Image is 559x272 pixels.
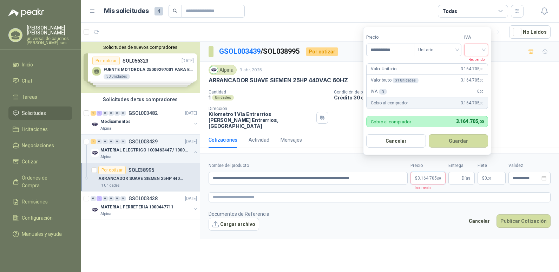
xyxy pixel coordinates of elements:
[108,196,114,201] div: 0
[429,134,488,148] button: Guardar
[219,46,300,57] p: / SOL038995
[97,139,102,144] div: 0
[22,158,38,166] span: Cotizar
[91,194,198,217] a: 0 1 0 0 0 0 GSOL003438[DATE] Company LogoMATERIAL FERRETERIA 1000447711Alpina
[508,162,551,169] label: Validez
[461,100,484,106] span: 3.164.705
[437,176,441,180] span: ,00
[410,184,430,191] p: Incorrecto
[462,172,471,184] span: Días
[371,77,419,84] p: Valor bruto
[114,111,120,116] div: 0
[465,214,494,228] button: Cancelar
[8,90,72,104] a: Tareas
[91,111,96,116] div: 1
[81,93,200,106] div: Solicitudes de tus compradores
[410,162,446,169] label: Precio
[100,147,188,154] p: MATERIAL ELECTRICO 1000463447 / 1000465800
[479,90,484,93] span: ,00
[509,25,551,39] button: No Leídos
[27,25,72,35] p: [PERSON_NAME] [PERSON_NAME]
[114,196,120,201] div: 0
[306,47,338,56] div: Por cotizar
[468,26,504,38] div: 1 - 3 de 3
[379,89,387,95] div: %
[334,95,556,101] p: Crédito 30 días
[100,126,111,131] p: Alpina
[91,196,96,201] div: 0
[464,34,488,41] label: IVA
[100,211,111,217] p: Alpina
[91,149,99,157] img: Company Logo
[8,171,72,192] a: Órdenes de Compra
[410,172,446,184] p: $3.164.705,00
[8,106,72,120] a: Solicitudes
[22,230,62,238] span: Manuales y ayuda
[239,67,262,73] p: 9 abr, 2025
[281,136,302,144] div: Mensajes
[120,139,126,144] div: 0
[209,106,314,111] p: Dirección
[496,214,551,228] button: Publicar Cotización
[417,176,441,180] span: 3.164.705
[479,101,484,105] span: ,00
[84,45,197,50] button: Solicitudes de nuevos compradores
[209,218,259,231] button: Cargar archivo
[108,111,114,116] div: 0
[22,142,54,149] span: Negociaciones
[478,162,506,169] label: Flete
[114,139,120,144] div: 0
[209,162,408,169] label: Nombre del producto
[366,134,426,148] button: Cancelar
[8,123,72,136] a: Licitaciones
[8,155,72,168] a: Cotizar
[100,204,173,211] p: MATERIAL FERRETERIA 1000447711
[478,119,484,124] span: ,00
[442,7,457,15] div: Todas
[173,8,178,13] span: search
[91,109,198,131] a: 1 1 0 0 0 0 GSOL003482[DATE] Company LogoMedicamentosAlpina
[103,111,108,116] div: 0
[479,67,484,71] span: ,00
[97,196,102,201] div: 1
[334,90,556,95] p: Condición de pago
[129,139,158,144] p: GSOL003439
[100,154,111,160] p: Alpina
[81,163,200,192] a: Por cotizarSOL038995ARRANCADOR SUAVE SIEMEN 25HP 440VAC 60HZ1 Unidades
[210,66,218,74] img: Company Logo
[103,196,108,201] div: 0
[91,120,99,129] img: Company Logo
[371,66,396,72] p: Valor Unitario
[485,176,491,180] span: 0
[98,183,123,188] div: 1 Unidades
[98,175,186,182] p: ARRANCADOR SUAVE SIEMEN 25HP 440VAC 60HZ
[8,195,72,208] a: Remisiones
[91,139,96,144] div: 1
[8,74,72,88] a: Chat
[209,65,237,75] div: Alpina
[393,78,419,83] div: x 1 Unidades
[185,138,197,145] p: [DATE]
[418,45,457,55] span: Unitario
[209,111,314,129] p: Kilometro 1 Vía Entrerrios [PERSON_NAME] Entrerrios , [GEOGRAPHIC_DATA]
[22,174,66,189] span: Órdenes de Compra
[27,37,72,45] p: universal de cauchos [PERSON_NAME] sas
[22,93,37,101] span: Tareas
[129,168,154,173] p: SOL038995
[100,118,131,125] p: Medicamentos
[22,125,48,133] span: Licitaciones
[8,139,72,152] a: Negociaciones
[371,119,411,124] p: Cobro al comprador
[185,110,197,117] p: [DATE]
[108,139,114,144] div: 0
[209,136,237,144] div: Cotizaciones
[22,214,53,222] span: Configuración
[91,206,99,214] img: Company Logo
[91,137,198,160] a: 1 0 0 0 0 0 GSOL003439[DATE] Company LogoMATERIAL ELECTRICO 1000463447 / 1000465800Alpina
[482,176,485,180] span: $
[22,61,33,69] span: Inicio
[104,6,149,16] h1: Mis solicitudes
[8,58,72,71] a: Inicio
[487,176,491,180] span: ,00
[8,227,72,241] a: Manuales y ayuda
